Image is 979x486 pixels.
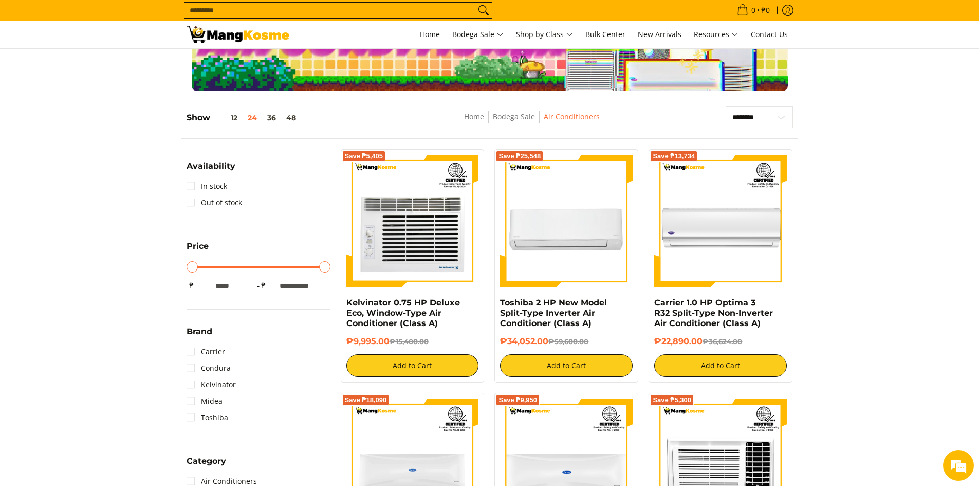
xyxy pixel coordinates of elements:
[653,153,695,159] span: Save ₱13,734
[447,21,509,48] a: Bodega Sale
[187,242,209,258] summary: Open
[187,328,212,336] span: Brand
[734,5,773,16] span: •
[187,457,226,473] summary: Open
[187,393,223,409] a: Midea
[53,58,173,71] div: Chat with us now
[544,112,600,121] a: Air Conditioners
[689,21,744,48] a: Resources
[585,29,625,39] span: Bulk Center
[169,5,193,30] div: Minimize live chat window
[638,29,681,39] span: New Arrivals
[516,28,573,41] span: Shop by Class
[654,155,787,287] img: Carrier 1.0 HP Optima 3 R32 Split-Type Non-Inverter Air Conditioner (Class A)
[475,3,492,18] button: Search
[464,112,484,121] a: Home
[345,153,383,159] span: Save ₱5,405
[187,162,235,170] span: Availability
[390,337,429,346] del: ₱15,400.00
[694,28,738,41] span: Resources
[548,337,588,346] del: ₱59,600.00
[5,281,196,317] textarea: Type your message and hit 'Enter'
[187,457,226,465] span: Category
[654,354,787,377] button: Add to Cart
[300,21,793,48] nav: Main Menu
[498,153,541,159] span: Save ₱25,548
[187,376,236,393] a: Kelvinator
[750,7,757,14] span: 0
[187,26,289,43] img: Bodega Sale Aircon l Mang Kosme: Home Appliances Warehouse Sale
[187,162,235,178] summary: Open
[60,130,142,233] span: We're online!
[346,354,479,377] button: Add to Cart
[493,112,535,121] a: Bodega Sale
[500,354,633,377] button: Add to Cart
[187,113,301,123] h5: Show
[210,114,243,122] button: 12
[258,280,269,291] span: ₱
[346,155,479,287] img: Kelvinator 0.75 HP Deluxe Eco, Window-Type Air Conditioner (Class A)
[751,29,788,39] span: Contact Us
[420,29,440,39] span: Home
[187,194,242,211] a: Out of stock
[500,336,633,347] h6: ₱34,052.00
[346,336,479,347] h6: ₱9,995.00
[346,298,460,328] a: Kelvinator 0.75 HP Deluxe Eco, Window-Type Air Conditioner (Class A)
[243,114,262,122] button: 24
[760,7,771,14] span: ₱0
[633,21,687,48] a: New Arrivals
[580,21,631,48] a: Bulk Center
[654,336,787,347] h6: ₱22,890.00
[187,409,228,426] a: Toshiba
[500,298,607,328] a: Toshiba 2 HP New Model Split-Type Inverter Air Conditioner (Class A)
[703,337,742,346] del: ₱36,624.00
[187,360,231,376] a: Condura
[653,397,691,403] span: Save ₱5,300
[187,178,227,194] a: In stock
[187,280,197,291] span: ₱
[345,397,387,403] span: Save ₱18,090
[392,111,672,134] nav: Breadcrumbs
[654,298,773,328] a: Carrier 1.0 HP Optima 3 R32 Split-Type Non-Inverter Air Conditioner (Class A)
[415,21,445,48] a: Home
[500,155,633,287] img: Toshiba 2 HP New Model Split-Type Inverter Air Conditioner (Class A)
[511,21,578,48] a: Shop by Class
[262,114,281,122] button: 36
[281,114,301,122] button: 48
[452,28,504,41] span: Bodega Sale
[746,21,793,48] a: Contact Us
[187,242,209,250] span: Price
[187,328,212,344] summary: Open
[187,344,225,360] a: Carrier
[498,397,537,403] span: Save ₱9,950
